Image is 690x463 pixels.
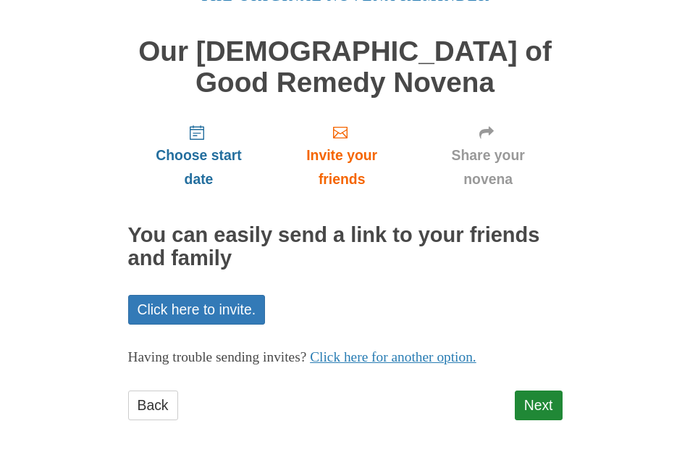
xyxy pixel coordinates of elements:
span: Choose start date [143,143,256,191]
a: Click here for another option. [310,349,476,364]
h1: Our [DEMOGRAPHIC_DATA] of Good Remedy Novena [128,36,563,98]
span: Having trouble sending invites? [128,349,307,364]
span: Share your novena [429,143,548,191]
a: Back [128,391,178,420]
a: Invite your friends [269,112,413,199]
h2: You can easily send a link to your friends and family [128,224,563,270]
span: Invite your friends [284,143,399,191]
a: Share your novena [414,112,563,199]
a: Choose start date [128,112,270,199]
a: Click here to invite. [128,295,266,325]
a: Next [515,391,563,420]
